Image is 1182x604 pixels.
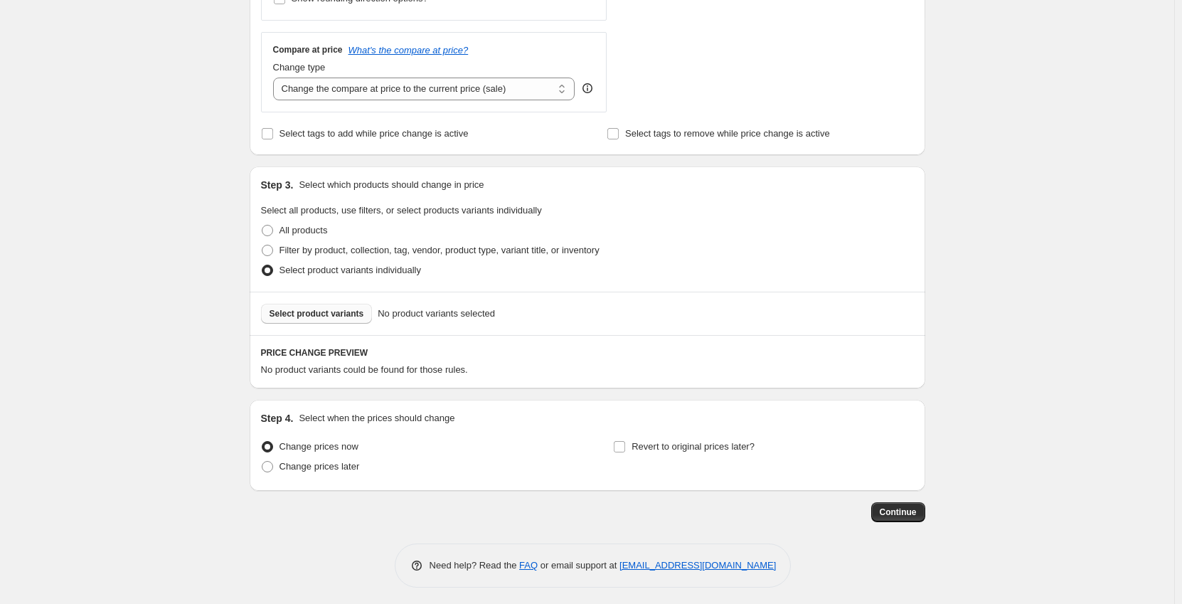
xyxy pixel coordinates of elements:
[299,178,484,192] p: Select which products should change in price
[580,81,595,95] div: help
[519,560,538,571] a: FAQ
[279,441,358,452] span: Change prices now
[270,308,364,319] span: Select product variants
[632,441,755,452] span: Revert to original prices later?
[279,265,421,275] span: Select product variants individually
[625,128,830,139] span: Select tags to remove while price change is active
[871,502,925,522] button: Continue
[273,62,326,73] span: Change type
[880,507,917,518] span: Continue
[279,461,360,472] span: Change prices later
[279,245,600,255] span: Filter by product, collection, tag, vendor, product type, variant title, or inventory
[299,411,454,425] p: Select when the prices should change
[619,560,776,571] a: [EMAIL_ADDRESS][DOMAIN_NAME]
[261,205,542,216] span: Select all products, use filters, or select products variants individually
[279,225,328,235] span: All products
[538,560,619,571] span: or email support at
[279,128,469,139] span: Select tags to add while price change is active
[261,178,294,192] h2: Step 3.
[261,304,373,324] button: Select product variants
[261,411,294,425] h2: Step 4.
[378,307,495,321] span: No product variants selected
[261,364,468,375] span: No product variants could be found for those rules.
[273,44,343,55] h3: Compare at price
[348,45,469,55] button: What's the compare at price?
[430,560,520,571] span: Need help? Read the
[261,347,914,359] h6: PRICE CHANGE PREVIEW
